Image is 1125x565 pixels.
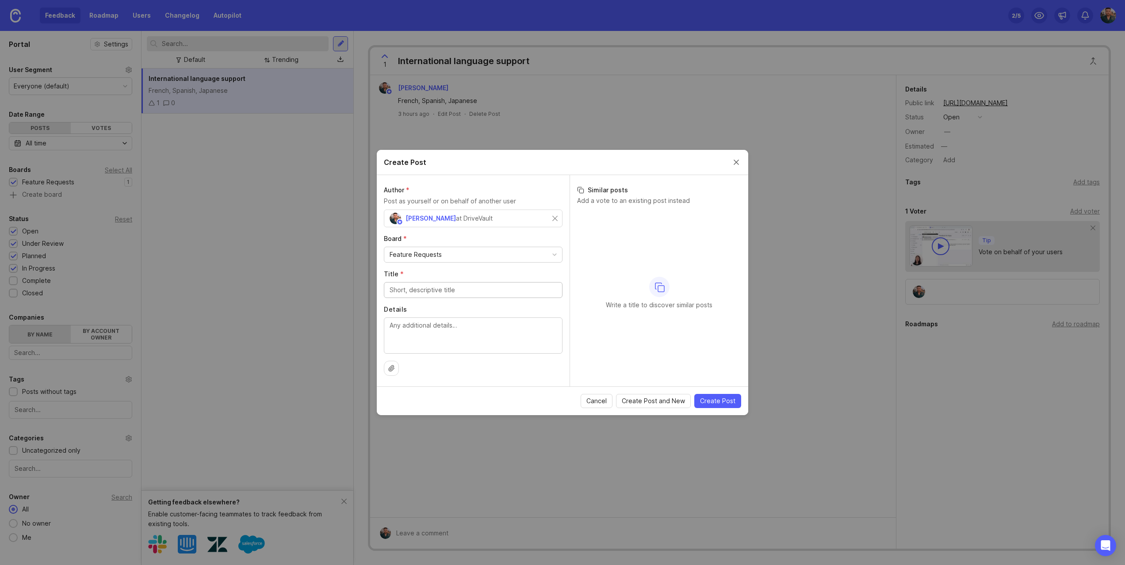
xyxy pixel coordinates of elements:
[390,213,401,224] img: Frase
[406,214,456,222] span: [PERSON_NAME]
[1095,535,1116,556] div: Open Intercom Messenger
[397,219,403,225] img: member badge
[606,301,712,309] p: Write a title to discover similar posts
[384,186,409,194] span: Author (required)
[384,305,562,314] label: Details
[384,157,426,168] h2: Create Post
[577,186,741,195] h3: Similar posts
[384,235,407,242] span: Board (required)
[731,157,741,167] button: Close create post modal
[384,270,404,278] span: Title (required)
[622,397,685,405] span: Create Post and New
[384,196,562,206] p: Post as yourself or on behalf of another user
[694,394,741,408] button: Create Post
[577,196,741,205] p: Add a vote to an existing post instead
[616,394,691,408] button: Create Post and New
[586,397,607,405] span: Cancel
[390,285,557,295] input: Short, descriptive title
[581,394,612,408] button: Cancel
[390,250,442,260] div: Feature Requests
[456,214,493,223] div: at DriveVault
[700,397,735,405] span: Create Post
